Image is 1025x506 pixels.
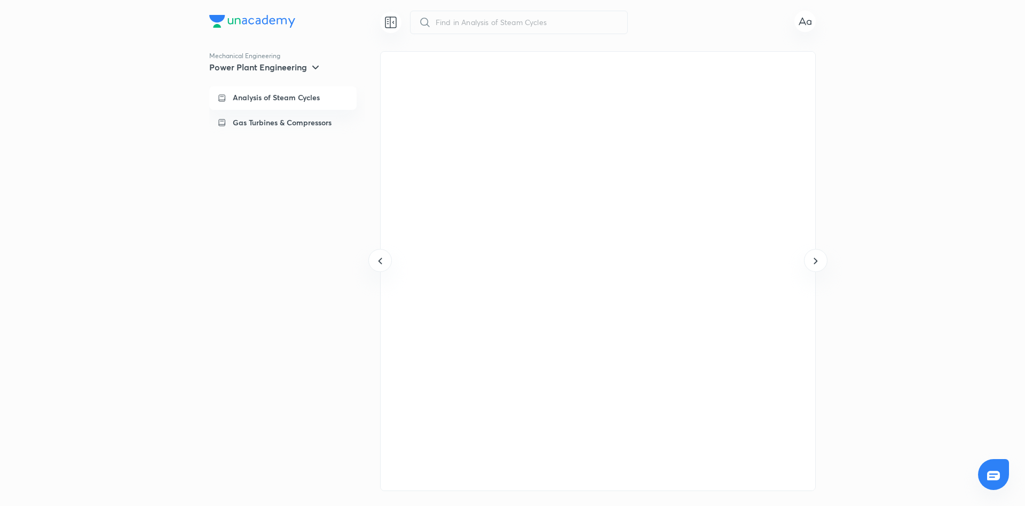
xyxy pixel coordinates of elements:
[209,15,295,28] img: Company Logo
[233,117,332,128] p: Gas Turbines & Compressors
[233,93,320,102] p: Analysis of Steam Cycles
[209,51,380,61] p: Mechanical Engineering
[209,62,307,73] h5: Power Plant Engineering
[436,11,619,34] input: Find in Analysis of Steam Cycles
